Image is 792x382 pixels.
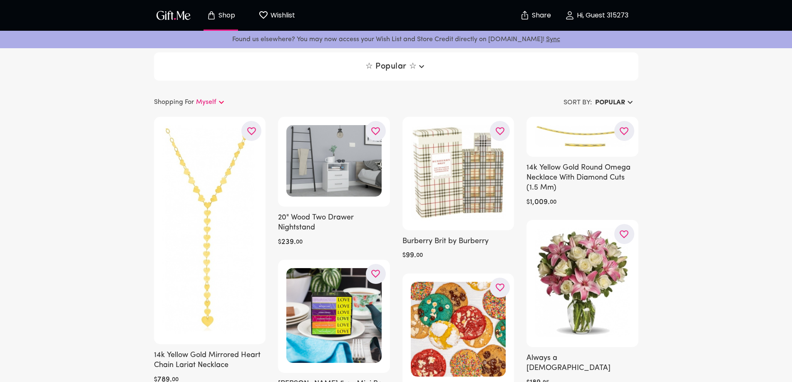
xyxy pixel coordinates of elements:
p: Shopping For [154,97,194,107]
span: ☆ Popular ☆ [365,62,427,71]
img: secure [520,10,530,20]
img: Norman Love 5 pc Mini Bar Collection [286,268,382,363]
h6: 99 . [406,251,416,261]
h6: Always a [DEMOGRAPHIC_DATA] [526,353,638,374]
p: Share [530,12,551,19]
img: 20" Wood Two Drawer Nightstand [286,125,382,196]
h6: 20" Wood Two Drawer Nightstand [278,213,390,233]
img: Cravory 2 Dozen Best Sellers Assortment Cookies [411,282,506,377]
p: Found us elsewhere? You may now access your Wish List and Store Credit directly on [DOMAIN_NAME]! [7,34,785,45]
h6: 14k Yellow Gold Round Omega Necklace With Diamond Cuts (1.5 Mm) [526,163,638,193]
h6: SORT BY: [564,98,592,108]
h6: 00 [550,197,556,207]
h6: $ [278,237,281,247]
button: Wishlist page [254,2,300,29]
h6: 00 [416,251,423,261]
img: Always a Lady [535,228,630,337]
button: ☆ Popular ☆ [362,59,430,74]
img: 14k Yellow Gold Round Omega Necklace With Diamond Cuts (1.5 Mm) [535,125,630,146]
h6: 00 [296,237,303,247]
button: Hi, Guest 315273 [555,2,638,29]
p: Hi, Guest 315273 [575,12,628,19]
p: Shop [216,12,235,19]
button: Share [521,1,550,30]
p: Wishlist [268,10,295,21]
a: Sync [546,36,560,43]
h6: Popular [595,98,625,108]
h6: 14k Yellow Gold Mirrored Heart Chain Lariat Necklace [154,350,266,371]
h6: 239 . [281,237,296,247]
button: Store page [198,2,244,29]
p: Myself [196,97,216,107]
h6: $ [526,197,530,207]
h6: Burberry Brit by Burberry [402,237,514,246]
h6: $ [402,251,406,261]
h6: 1,009 . [530,197,550,207]
img: 14k Yellow Gold Mirrored Heart Chain Lariat Necklace [162,125,258,334]
button: GiftMe Logo [154,10,193,20]
img: Burberry Brit by Burberry [411,125,506,220]
img: GiftMe Logo [155,9,192,21]
button: Popular [592,95,638,110]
